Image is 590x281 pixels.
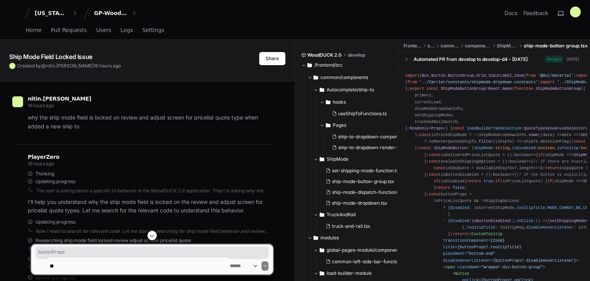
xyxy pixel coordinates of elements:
span: const [419,146,431,150]
span: useShipToFunctions.ts [338,111,387,117]
a: Home [26,22,42,39]
button: ship-to-dropdown-render-component.tsx [329,142,412,153]
span: boolean [493,172,510,177]
a: Logs [121,22,133,39]
div: [DATE] [567,56,579,62]
span: const [429,192,441,197]
span: disabled [450,219,469,223]
span: ship-mode-dispatch-functions.ts [332,189,404,195]
span: shipMode [474,146,493,150]
div: GP-WoodDuck 2.0 [94,9,127,17]
span: React [488,86,500,91]
span: from [526,73,536,78]
svg: Directory [326,121,330,130]
button: /frontend/src [301,59,392,71]
span: Grid [476,73,486,78]
span: 2 [540,166,543,170]
span: Pull Requests [51,28,87,32]
span: const [426,86,438,91]
span: return [436,185,450,190]
a: Pull Requests [51,22,87,39]
span: ButtonGroup [448,73,474,78]
span: const [429,172,441,177]
span: common/components [320,74,368,81]
span: data [543,133,552,137]
span: components [465,43,491,49]
span: shipTo [498,139,512,144]
span: filter [479,139,493,144]
span: set-shipping-mode-function.ts [332,168,399,174]
span: memo [503,86,512,91]
span: ship-mode-dropdown.tsx [332,200,387,206]
span: /frontend/src [314,62,343,68]
button: truck-and-rail.tsx [323,221,399,232]
span: Readonly [410,126,429,131]
span: Users [96,28,111,32]
a: Settings [142,22,164,39]
span: Pages [333,122,346,128]
button: hooks [320,96,410,108]
span: isDisabled [512,146,536,150]
span: isTooltip [557,146,578,150]
span: () => [536,219,548,223]
p: why the ship mode field is locked on review and adjust screen for pricelist quote type when added... [28,113,273,131]
span: WoodDUCK 2.0 [307,52,342,58]
span: const [453,126,464,131]
span: Created by [17,63,121,69]
span: ( ) => [540,133,562,137]
button: ship-mode-dispatch-functions.ts [323,187,404,198]
svg: Directory [320,85,324,94]
span: const [434,166,446,170]
svg: Directory [320,210,324,219]
span: disabled [450,205,469,210]
span: => [493,172,514,177]
span: ship-mode-button-group.tsx [332,178,394,185]
span: from [407,80,417,84]
span: Thinking [35,171,54,177]
button: set-shipping-mode-function.ts [323,165,404,176]
span: tooltipTitle [517,205,545,210]
span: ship-to-dropdown-render-component.tsx [338,145,429,151]
span: Props [431,126,443,131]
span: ( ) => [495,139,521,144]
span: 16 hours ago [28,103,54,108]
span: 16 hours ago [94,63,121,69]
button: ship-to-dropdown-component.tsx [329,131,412,142]
span: common [441,43,459,49]
span: const [429,153,441,157]
span: Updating progress [35,178,75,185]
span: truck-and-rail.tsx [332,223,370,229]
span: { primary, currentLoad, shipModeDropdownInfo, setShippingModes, truckAndRailSwitch, }: < > [405,86,585,131]
button: ship-mode-dropdown.tsx [323,198,404,209]
span: Zoom [514,73,524,78]
button: ship-mode-button-group.tsx [323,176,404,187]
span: false [453,185,464,190]
span: ShipModeButtonGroup [441,86,486,91]
svg: Directory [320,155,324,164]
span: PlayerZero [28,155,59,159]
button: useShipToFunctions.ts [329,108,406,119]
span: buttonProps [38,249,266,255]
span: Updating progress [35,219,75,225]
div: [US_STATE] Pacific [35,9,68,17]
app-text-character-animate: Ship Mode Field Locked Issue [9,53,92,61]
span: return [545,166,560,170]
span: boolean [538,146,555,150]
span: if [548,179,552,183]
span: const [419,133,431,137]
a: Docs [505,9,517,17]
span: if [538,153,543,157]
span: toMasterQuoteaShipTo [429,139,476,144]
a: Users [96,22,111,39]
span: const [429,159,441,164]
span: ShipModeButtonGroup [536,86,581,91]
span: isButtonDisabled [472,219,510,223]
span: => [514,153,535,157]
button: common/components [307,71,398,84]
span: Logs [121,28,133,32]
span: boolean [514,153,531,157]
span: import [405,73,419,78]
span: nitin.[PERSON_NAME] [28,96,91,102]
span: Button [431,73,446,78]
span: nitin.[PERSON_NAME] [46,63,94,69]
